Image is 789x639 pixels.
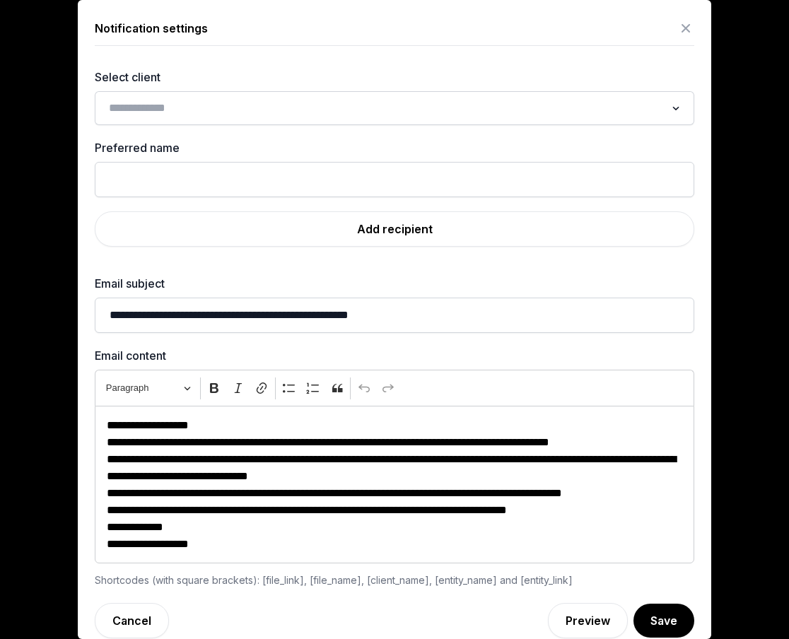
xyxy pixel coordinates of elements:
a: Add recipient [95,211,694,247]
a: Cancel [95,603,169,638]
label: Select client [95,69,694,86]
div: Shortcodes (with square brackets): [file_link], [file_name], [client_name], [entity_name] and [en... [95,572,694,589]
div: Search for option [102,95,687,121]
div: Editor editing area: main [95,406,694,563]
a: Preview [548,603,628,638]
div: Notification settings [95,20,208,37]
label: Email content [95,347,694,364]
button: Heading [100,377,197,399]
button: Save [633,604,694,638]
input: Search for option [103,98,665,118]
label: Preferred name [95,139,694,156]
span: Paragraph [106,380,180,397]
div: Editor toolbar [95,370,694,406]
label: Email subject [95,275,694,292]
